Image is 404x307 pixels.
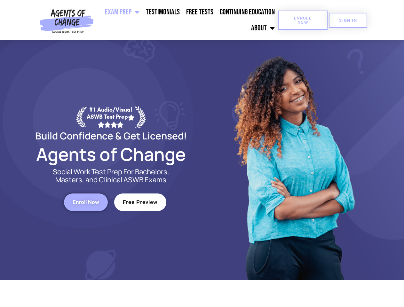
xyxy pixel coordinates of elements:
a: Free Tests [183,4,217,20]
span: Free Preview [123,200,158,205]
a: SIGN IN [329,13,367,28]
p: Social Work Test Prep For Bachelors, Masters, and Clinical ASWB Exams [45,168,177,184]
a: Testimonials [143,4,183,20]
img: Website Image 1 (1) [229,40,357,280]
a: Exam Prep [102,4,143,20]
a: Free Preview [114,193,166,211]
span: SIGN IN [339,18,357,22]
nav: Menu [96,4,278,36]
a: Continuing Education [217,4,278,20]
span: Enroll Now [288,16,317,24]
a: Enroll Now [64,193,108,211]
a: About [248,20,278,36]
div: #1 Audio/Visual ASWB Test Prep [87,106,135,128]
h2: Build Confidence & Get Licensed! [20,131,202,140]
span: Enroll Now [73,200,99,205]
h2: Agents of Change [20,147,202,161]
a: Enroll Now [278,11,328,30]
